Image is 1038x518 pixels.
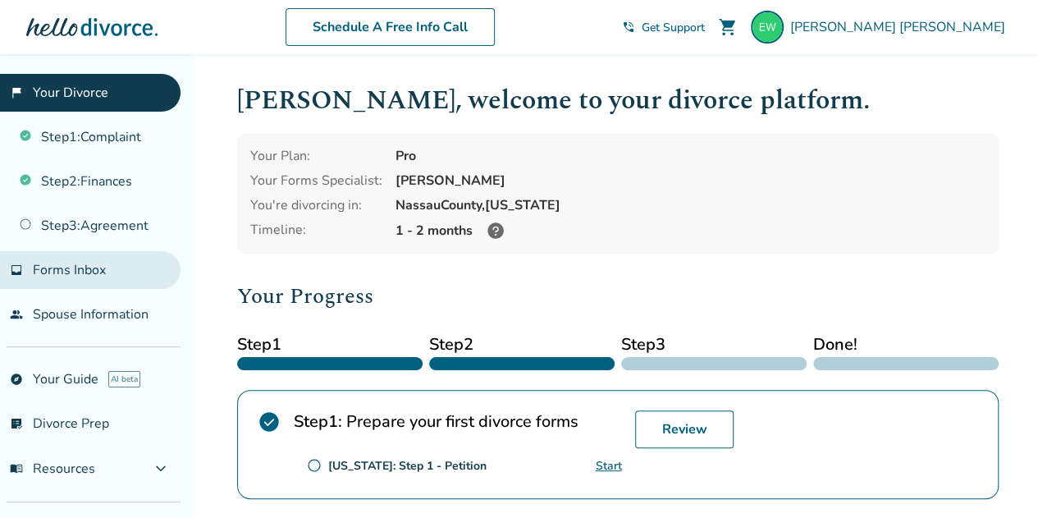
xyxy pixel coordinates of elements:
iframe: Chat Widget [956,439,1038,518]
span: radio_button_unchecked [307,458,322,473]
span: inbox [10,264,23,277]
span: shopping_cart [718,17,738,37]
h1: [PERSON_NAME] , welcome to your divorce platform. [237,80,999,121]
img: hickory12885@gmail.com [751,11,784,44]
span: phone_in_talk [622,21,635,34]
div: You're divorcing in: [250,196,382,214]
div: Nassau County, [US_STATE] [396,196,985,214]
span: Step 1 [237,332,423,357]
span: Step 3 [621,332,807,357]
a: Review [635,410,734,448]
span: check_circle [258,410,281,433]
span: menu_book [10,462,23,475]
div: Your Forms Specialist: [250,172,382,190]
span: explore [10,373,23,386]
span: list_alt_check [10,417,23,430]
a: Start [596,458,622,474]
div: Pro [396,147,985,165]
span: flag_2 [10,86,23,99]
span: people [10,308,23,321]
h2: Your Progress [237,280,999,313]
div: Your Plan: [250,147,382,165]
div: 1 - 2 months [396,221,985,241]
span: [PERSON_NAME] [PERSON_NAME] [790,18,1012,36]
div: [PERSON_NAME] [396,172,985,190]
span: Resources [10,460,95,478]
span: Step 2 [429,332,615,357]
h2: Prepare your first divorce forms [294,410,622,433]
span: Done! [813,332,999,357]
span: Get Support [642,20,705,35]
span: Forms Inbox [33,261,106,279]
span: expand_more [151,459,171,479]
a: phone_in_talkGet Support [622,20,705,35]
div: Timeline: [250,221,382,241]
strong: Step 1 : [294,410,342,433]
div: [US_STATE]: Step 1 - Petition [328,458,487,474]
span: AI beta [108,371,140,387]
a: Schedule A Free Info Call [286,8,495,46]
